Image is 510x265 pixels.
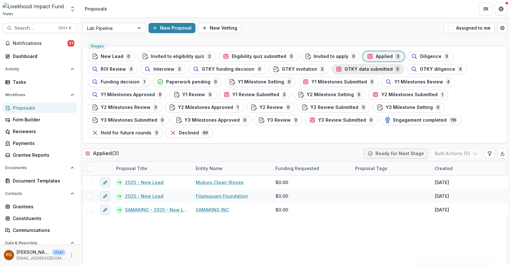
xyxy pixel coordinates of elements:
span: 0 [208,91,213,98]
button: ROI Review4 [88,64,138,74]
button: Assigned to me [444,23,495,33]
span: 0 [369,78,375,85]
span: Declined [179,130,199,136]
div: Entity Name [192,165,226,172]
span: 90 [201,129,209,136]
span: GTKY funding decision [202,67,254,72]
div: Proposal Tags [351,165,391,172]
div: [DATE] [435,179,449,186]
button: Open Documents [3,163,77,173]
button: Y1 Milestone Setting0 [225,77,296,87]
span: Y1 Review Submitted [232,92,279,97]
div: Proposals [85,5,107,12]
button: Search... [3,23,77,33]
span: 0 [293,117,298,124]
button: Y3 Milestone Setting0 [373,102,445,112]
button: Y2 Milestones Submitted1 [368,90,448,100]
span: 3 [153,104,158,111]
span: 2 [177,66,182,73]
div: Grantee Reports [13,152,72,158]
button: Hold for future rounds3 [88,128,163,138]
span: 2 [207,53,212,60]
span: GTKY invitation [282,67,317,72]
a: SAMAKING INC [196,206,229,213]
span: 21 [68,40,74,47]
div: Proposal Title [112,161,192,175]
span: Funding decision [101,79,140,85]
a: Communications [3,225,77,235]
div: Proposal Tags [351,161,431,175]
button: Y3 Review Submitted0 [305,115,378,125]
span: 0 [289,53,294,60]
button: Eligibility quiz submitted0 [219,51,298,61]
button: New Lead0 [88,51,135,61]
button: Invited to eligibility quiz2 [138,51,216,61]
span: Stages [91,44,104,48]
button: Paperwork pending0 [153,77,222,87]
a: Payments [3,138,77,148]
button: Get Help [495,3,507,15]
div: Funding Requested [272,161,351,175]
button: Open Workflows [3,90,77,100]
img: Livelihood Impact Fund logo [3,3,66,15]
button: New Proposal [149,23,195,33]
button: edit [100,177,110,188]
span: 2 [320,66,325,73]
span: 2 [282,91,287,98]
span: 0 [356,91,361,98]
span: Engagement completed [393,118,447,123]
button: Invited to apply0 [301,51,360,61]
span: Applied [376,54,393,59]
button: Y2 Review0 [246,102,295,112]
span: Y3 Review [267,118,291,123]
p: User [52,249,65,255]
span: 3 [154,129,159,136]
a: Form Builder [3,114,77,125]
span: 0 [286,104,291,111]
button: GTKY diligence4 [407,64,467,74]
a: Constituents [3,213,77,224]
span: 3 [395,53,400,60]
button: GTKY data submitted5 [331,64,404,74]
button: Applied3 [363,51,404,61]
span: Hold for future rounds [101,130,151,136]
span: Documents [5,166,68,170]
a: Document Templates [3,175,77,186]
span: Y1 Review [182,92,205,97]
button: Edit table settings [484,148,495,159]
span: 0 [368,117,374,124]
nav: breadcrumb [82,4,110,13]
button: Interview2 [140,64,186,74]
button: Y2 Review Submitted0 [297,102,370,112]
a: 2025 - New Lead [125,179,164,186]
span: Contacts [5,191,68,196]
button: Y1 Review0 [169,90,217,100]
div: Grantees [13,203,72,210]
button: Y1 Review Submitted2 [219,90,291,100]
a: Filamujuani Foundation [196,193,248,199]
span: ROI Review [101,67,126,72]
span: Y1 Milestones Submitted [311,79,367,85]
span: Y1 Milestone Setting [238,79,284,85]
span: Y1 Milestones Approved [101,92,155,97]
button: Y3 Milestones Approved0 [171,115,251,125]
button: Y3 Review0 [254,115,302,125]
a: Tasks [3,77,77,87]
span: Eligibility quiz submitted [232,54,286,59]
span: Y2 Milestones Review [101,105,150,110]
span: 0 [361,104,366,111]
div: Entity Name [192,161,272,175]
button: edit [100,191,110,201]
button: Engagement completed116 [380,115,462,125]
span: 116 [449,117,457,124]
span: New Lead [101,54,123,59]
h2: Applied ( 3 ) [82,149,122,158]
span: Y3 Review Submitted [318,118,366,123]
a: Mukuru Clean Stoves [196,179,244,186]
button: Open Contacts [3,189,77,199]
span: $0.00 [275,193,288,199]
span: 0 [160,117,165,124]
div: [DATE] [435,206,449,213]
div: Funding Requested [272,165,323,172]
span: 0 [242,117,247,124]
